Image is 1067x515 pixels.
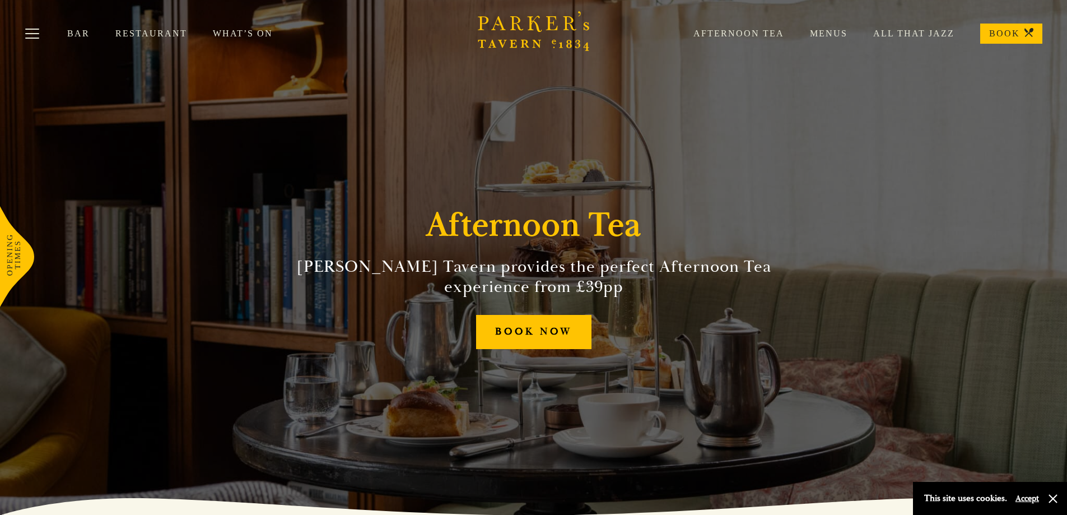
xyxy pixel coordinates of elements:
[476,315,591,349] a: BOOK NOW
[426,205,641,245] h1: Afternoon Tea
[1015,493,1039,504] button: Accept
[924,490,1007,507] p: This site uses cookies.
[1047,493,1059,504] button: Close and accept
[278,257,789,297] h2: [PERSON_NAME] Tavern provides the perfect Afternoon Tea experience from £39pp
